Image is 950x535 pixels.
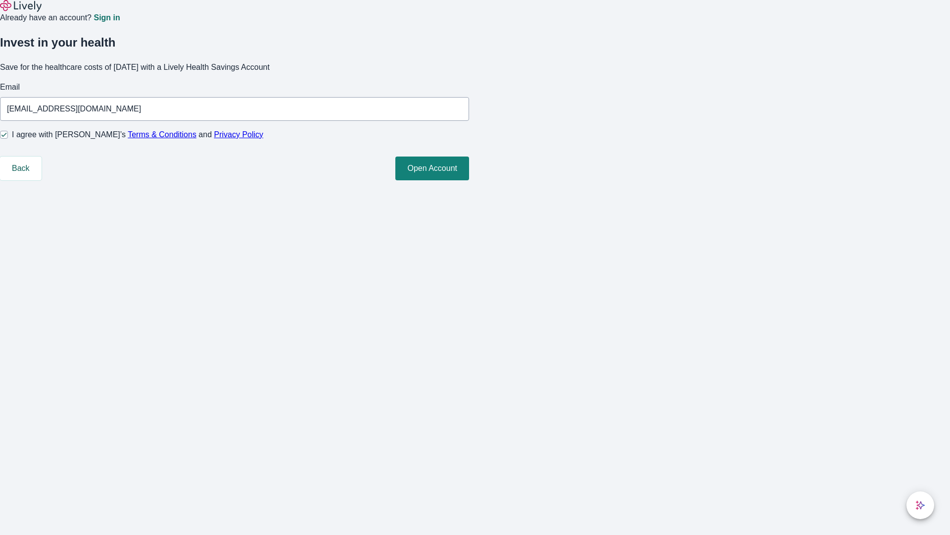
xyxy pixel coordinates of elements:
button: chat [906,491,934,519]
a: Privacy Policy [214,130,264,139]
svg: Lively AI Assistant [915,500,925,510]
a: Terms & Conditions [128,130,196,139]
a: Sign in [94,14,120,22]
button: Open Account [395,157,469,180]
span: I agree with [PERSON_NAME]’s and [12,129,263,141]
